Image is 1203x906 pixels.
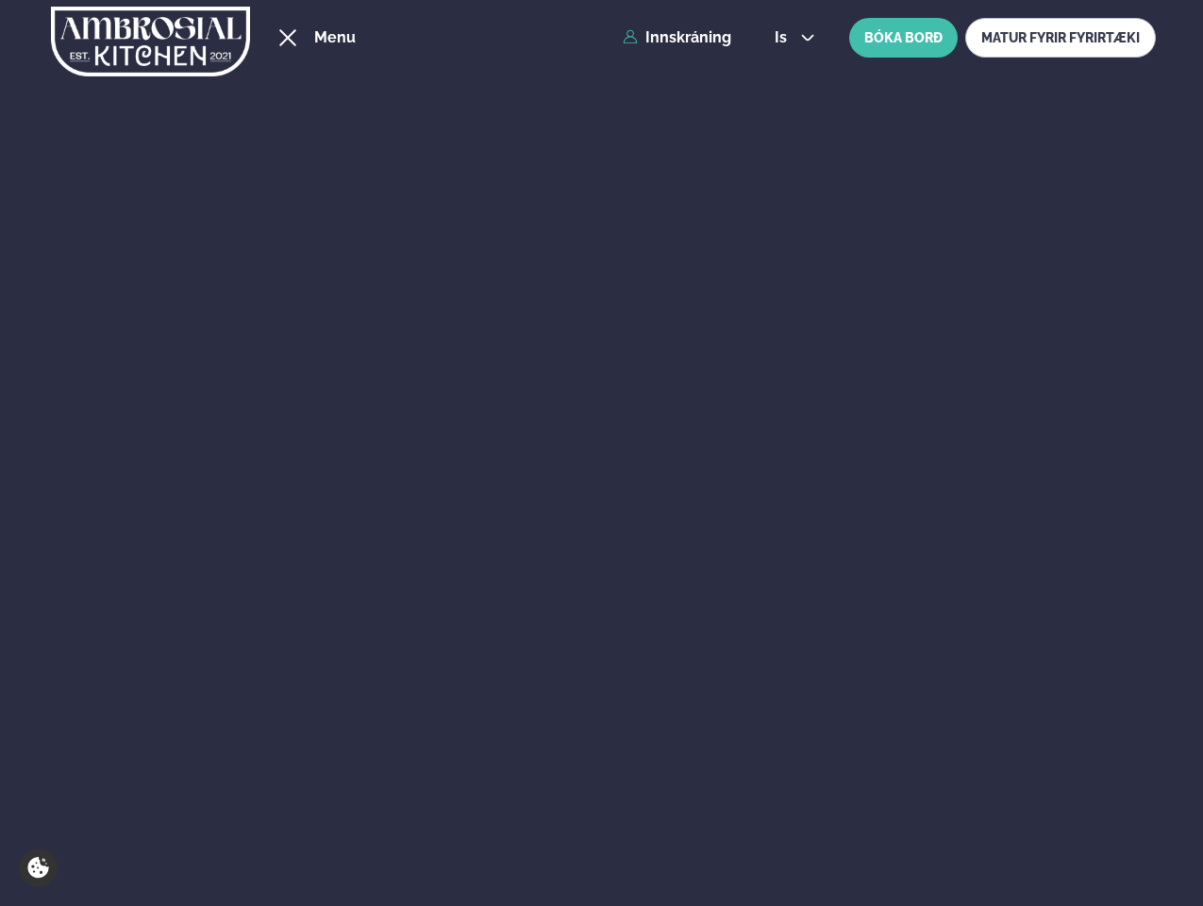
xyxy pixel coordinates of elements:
[51,3,250,80] img: logo
[775,30,793,45] span: is
[849,18,958,58] button: BÓKA BORÐ
[276,26,299,49] button: hamburger
[965,18,1156,58] a: MATUR FYRIR FYRIRTÆKI
[19,848,58,887] a: Cookie settings
[760,30,830,45] button: is
[623,29,731,46] a: Innskráning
